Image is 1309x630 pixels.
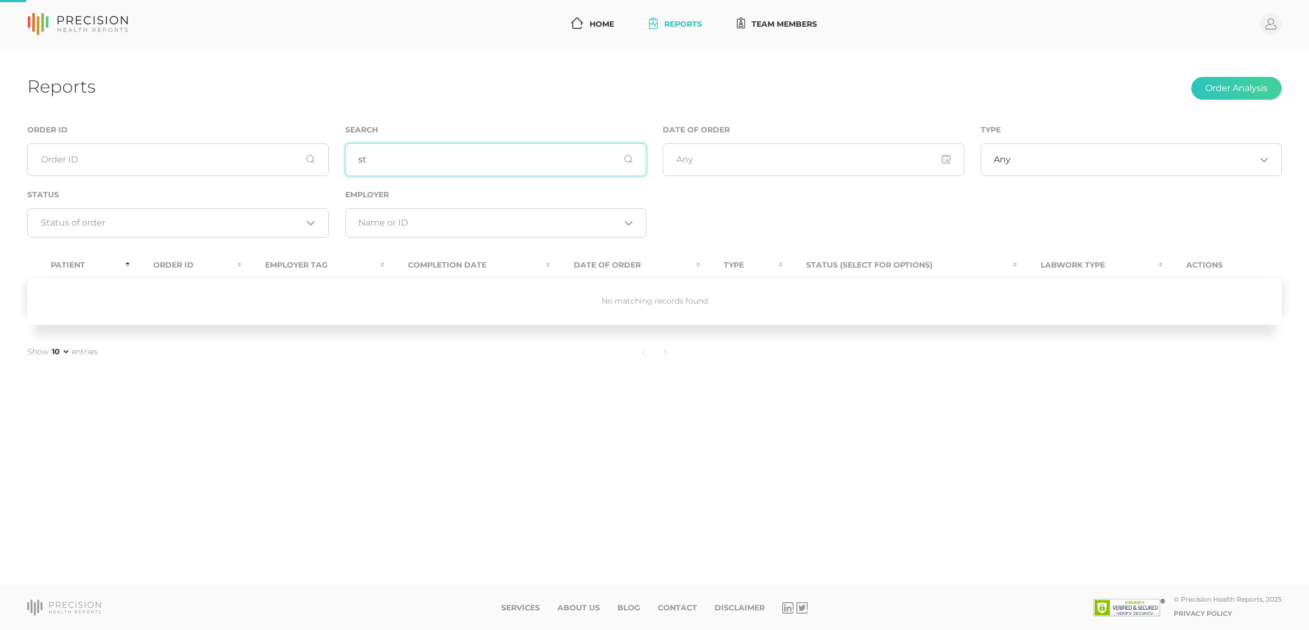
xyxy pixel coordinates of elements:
input: Search for option [1011,154,1256,165]
a: Disclaimer [714,603,765,613]
th: Type : activate to sort column ascending [700,253,783,277]
select: Showentries [50,346,70,357]
td: No matching records found [27,277,1282,325]
th: Actions [1163,253,1282,277]
div: © Precision Health Reports, 2025 [1174,595,1282,603]
th: Patient : activate to sort column descending [27,253,130,277]
th: Employer Tag : activate to sort column ascending [242,253,385,277]
img: SSL site seal - click to verify [1094,599,1165,616]
input: Any [663,143,964,176]
label: Date of Order [663,125,730,135]
label: Show entries [27,346,98,358]
input: Order ID [27,143,329,176]
label: Employer [345,190,389,199]
a: Services [501,603,540,613]
label: Type [981,125,1001,135]
label: Order ID [27,125,68,135]
div: Search for option [345,208,647,238]
th: Labwork Type : activate to sort column ascending [1017,253,1163,277]
th: Completion Date : activate to sort column ascending [385,253,550,277]
span: Any [994,154,1011,165]
input: First or Last Name [345,143,647,176]
div: Search for option [27,208,329,238]
input: Search for option [41,217,303,228]
a: Team Members [732,14,822,34]
a: Privacy Policy [1174,609,1232,617]
a: Contact [658,603,697,613]
th: Date Of Order : activate to sort column ascending [550,253,700,277]
input: Search for option [358,217,620,228]
a: Blog [617,603,640,613]
h1: Reports [27,76,95,97]
button: Order Analysis [1191,77,1282,100]
a: Reports [645,14,706,34]
label: Search [345,125,378,135]
th: Status (Select for Options) : activate to sort column ascending [783,253,1017,277]
a: Home [567,14,619,34]
label: Status [27,190,59,199]
div: Search for option [981,143,1282,176]
th: Order ID : activate to sort column ascending [130,253,241,277]
a: About Us [557,603,600,613]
